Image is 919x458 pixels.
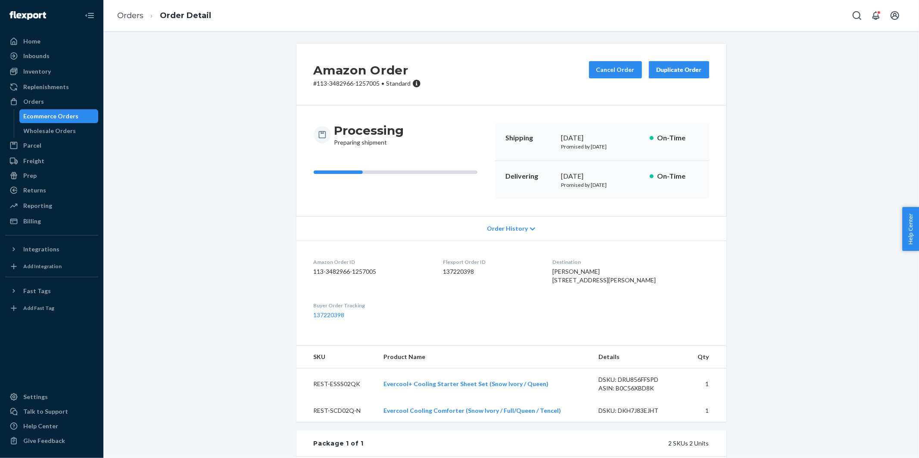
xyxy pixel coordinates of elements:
[553,268,656,284] span: [PERSON_NAME] [STREET_ADDRESS][PERSON_NAME]
[19,124,99,138] a: Wholesale Orders
[314,267,430,276] dd: 113-3482966-1257005
[561,171,643,181] div: [DATE]
[23,287,51,295] div: Fast Tags
[5,49,98,63] a: Inbounds
[334,123,404,138] h3: Processing
[5,199,98,213] a: Reporting
[23,436,65,445] div: Give Feedback
[81,7,98,24] button: Close Navigation
[160,11,211,20] a: Order Detail
[23,171,37,180] div: Prep
[314,79,421,88] p: # 113-3482966-1257005
[24,127,76,135] div: Wholesale Orders
[5,214,98,228] a: Billing
[23,393,48,401] div: Settings
[686,368,726,400] td: 1
[5,183,98,197] a: Returns
[443,258,539,266] dt: Flexport Order ID
[382,80,385,87] span: •
[314,258,430,266] dt: Amazon Order ID
[686,346,726,368] th: Qty
[386,80,411,87] span: Standard
[505,171,555,181] p: Delivering
[5,169,98,183] a: Prep
[5,390,98,404] a: Settings
[377,346,592,368] th: Product Name
[110,3,218,28] ol: breadcrumbs
[23,245,59,254] div: Integrations
[5,154,98,168] a: Freight
[23,52,50,60] div: Inbounds
[886,7,903,24] button: Open account menu
[902,207,919,251] button: Help Center
[296,346,377,368] th: SKU
[23,37,40,46] div: Home
[296,368,377,400] td: REST-ESSS02QK
[561,133,643,143] div: [DATE]
[364,439,709,448] div: 2 SKUs 2 Units
[553,258,709,266] dt: Destination
[5,405,98,418] a: Talk to Support
[649,61,709,78] button: Duplicate Order
[5,65,98,78] a: Inventory
[5,284,98,298] button: Fast Tags
[23,201,52,210] div: Reporting
[23,67,51,76] div: Inventory
[383,380,548,387] a: Evercool+ Cooling Starter Sheet Set (Snow Ivory / Queen)
[443,267,539,276] dd: 137220398
[9,11,46,20] img: Flexport logo
[334,123,404,147] div: Preparing shipment
[23,157,44,165] div: Freight
[5,80,98,94] a: Replenishments
[314,302,430,309] dt: Buyer Order Tracking
[23,141,41,150] div: Parcel
[848,7,866,24] button: Open Search Box
[5,434,98,448] button: Give Feedback
[5,419,98,433] a: Help Center
[5,260,98,273] a: Add Integration
[296,399,377,422] td: REST-SCD02Q-N
[23,97,44,106] div: Orders
[23,304,54,312] div: Add Fast Tag
[599,406,680,415] div: DSKU: DKH7J83EJHT
[19,109,99,123] a: Ecommerce Orders
[23,407,68,416] div: Talk to Support
[23,422,58,430] div: Help Center
[592,346,687,368] th: Details
[117,11,143,20] a: Orders
[5,139,98,152] a: Parcel
[5,95,98,108] a: Orders
[561,143,643,150] p: Promised by [DATE]
[657,171,699,181] p: On-Time
[314,311,345,319] a: 137220398
[487,224,528,233] span: Order History
[657,133,699,143] p: On-Time
[5,34,98,48] a: Home
[23,263,62,270] div: Add Integration
[23,83,69,91] div: Replenishments
[589,61,642,78] button: Cancel Order
[314,439,364,448] div: Package 1 of 1
[5,242,98,256] button: Integrations
[505,133,555,143] p: Shipping
[599,375,680,384] div: DSKU: DRU856FFSPD
[5,301,98,315] a: Add Fast Tag
[599,384,680,393] div: ASIN: B0C56XBD8K
[24,112,79,121] div: Ecommerce Orders
[656,65,702,74] div: Duplicate Order
[314,61,421,79] h2: Amazon Order
[686,399,726,422] td: 1
[561,181,643,189] p: Promised by [DATE]
[23,217,41,226] div: Billing
[867,7,885,24] button: Open notifications
[383,407,561,414] a: Evercool Cooling Comforter (Snow Ivory / Full/Queen / Tencel)
[23,186,46,195] div: Returns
